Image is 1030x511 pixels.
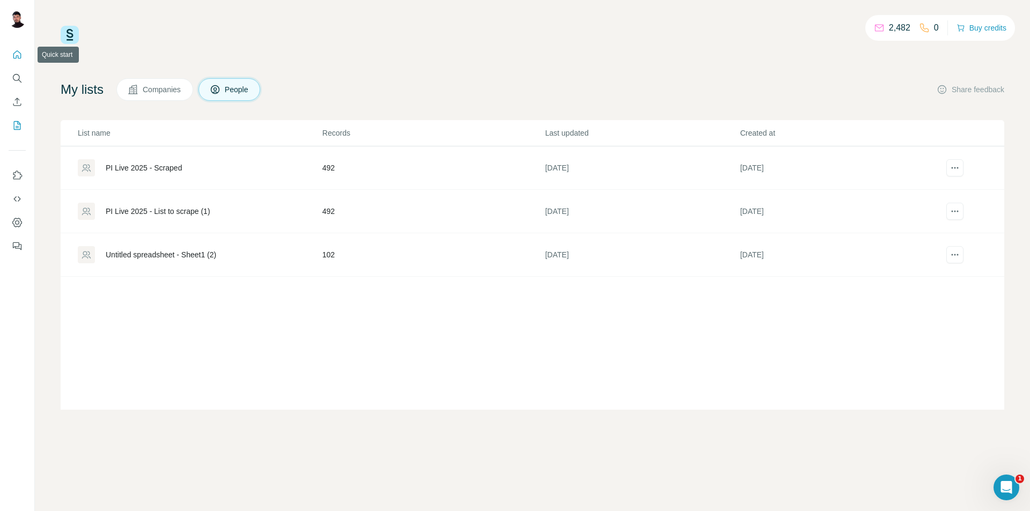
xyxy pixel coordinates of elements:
[225,84,249,95] span: People
[78,128,321,138] p: List name
[322,190,545,233] td: 492
[946,246,963,263] button: actions
[106,162,182,173] div: PI Live 2025 - Scraped
[946,159,963,176] button: actions
[322,146,545,190] td: 492
[322,128,544,138] p: Records
[9,116,26,135] button: My lists
[322,233,545,277] td: 102
[61,81,104,98] h4: My lists
[957,20,1006,35] button: Buy credits
[9,236,26,256] button: Feedback
[740,190,935,233] td: [DATE]
[9,69,26,88] button: Search
[545,190,739,233] td: [DATE]
[934,21,939,34] p: 0
[545,233,739,277] td: [DATE]
[9,166,26,185] button: Use Surfe on LinkedIn
[889,21,910,34] p: 2,482
[740,128,934,138] p: Created at
[545,128,739,138] p: Last updated
[1016,475,1024,483] span: 1
[946,203,963,220] button: actions
[740,146,935,190] td: [DATE]
[61,26,79,44] img: Surfe Logo
[143,84,182,95] span: Companies
[9,189,26,209] button: Use Surfe API
[994,475,1019,500] iframe: Intercom live chat
[9,92,26,112] button: Enrich CSV
[545,146,739,190] td: [DATE]
[106,249,216,260] div: Untitled spreadsheet - Sheet1 (2)
[9,45,26,64] button: Quick start
[106,206,210,217] div: PI Live 2025 - List to scrape (1)
[937,84,1004,95] button: Share feedback
[9,11,26,28] img: Avatar
[740,233,935,277] td: [DATE]
[9,213,26,232] button: Dashboard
